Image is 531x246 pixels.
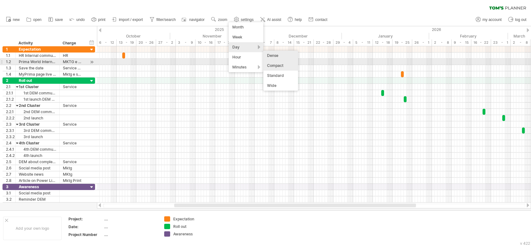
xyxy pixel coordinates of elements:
div: .... [104,216,157,222]
div: 22 - 28 [314,39,333,46]
div: 1.2 [6,59,15,65]
div: 6 - 12 [97,39,117,46]
a: help [286,16,304,24]
div: Reminder DEM [19,196,56,202]
div: 1.1 [6,53,15,58]
div: Week [229,32,263,42]
div: Charge [63,40,82,46]
div: Service [63,84,82,90]
div: Wide [263,81,298,91]
div: 1st launch DEM via PST [19,96,56,102]
div: 2.1.2 [6,96,15,102]
div: Mktg Print [63,178,82,183]
div: 12 - 18 [373,39,392,46]
div: February 2026 [429,33,508,39]
div: January 2026 [342,33,429,39]
span: new [13,18,20,22]
div: Standard [263,71,298,81]
span: log out [515,18,526,22]
span: my account [483,18,502,22]
span: print [98,18,105,22]
div: 2 - 8 [511,39,530,46]
a: my account [474,16,503,24]
div: v 422 [520,241,530,246]
div: 2 - 8 [432,39,452,46]
div: Service [63,103,82,108]
div: Hour [229,52,263,62]
div: 1st Cluster [19,84,56,90]
span: filter/search [156,18,176,22]
div: 2.1 [6,84,15,90]
div: 3.1 [6,190,15,196]
span: help [295,18,302,22]
div: 13 - 19 [117,39,136,46]
a: navigator [181,16,206,24]
div: 3rd launch [19,134,56,140]
div: 1.4 [6,71,15,77]
div: .... [104,232,157,237]
div: 3 [6,184,15,190]
div: 2nd launch [19,115,56,121]
div: 3 - 9 [176,39,195,46]
div: 2.2.1 [6,109,15,115]
div: Expectation [173,216,207,222]
div: Save the date [19,65,56,71]
a: zoom [210,16,229,24]
div: Date: [68,224,103,229]
div: HR Internal communication [19,53,56,58]
a: import / export [110,16,145,24]
span: import / export [119,18,143,22]
a: undo [68,16,87,24]
div: 2.2 [6,103,15,108]
span: navigator [189,18,205,22]
div: November 2025 [170,33,255,39]
div: 15 - 21 [294,39,314,46]
div: Service [63,159,82,165]
div: October 2025 [86,33,170,39]
div: 3.2 [6,196,15,202]
div: 10 - 16 [195,39,215,46]
div: 2.5 [6,159,15,165]
div: Dense [263,51,298,61]
div: 3rd Cluster [19,121,56,127]
div: December 2025 [255,33,342,39]
div: 29 - 4 [333,39,353,46]
div: 2.4.2 [6,153,15,158]
div: HR [63,53,82,58]
span: zoom [218,18,227,22]
div: Service [63,140,82,146]
div: 27 - 2 [156,39,176,46]
div: Website news [19,171,56,177]
div: Prima World Internal communication [19,59,56,65]
div: 9 - 15 [452,39,471,46]
div: Awareness [19,184,56,190]
div: Compact [263,61,298,71]
div: 16 - 22 [471,39,491,46]
div: Minutes [229,62,263,72]
span: contact [315,18,327,22]
div: 2.4.1 [6,146,15,152]
div: 20 - 26 [136,39,156,46]
div: Day [229,42,263,52]
div: 1 [6,46,15,52]
div: Social media post [19,190,56,196]
div: 19 - 25 [392,39,412,46]
div: 4th launch [19,153,56,158]
div: 23 - 1 [491,39,511,46]
div: 2.3.1 [6,128,15,133]
div: 2.1.1 [6,90,15,96]
div: .... [104,224,157,229]
div: Service [63,121,82,127]
a: save [47,16,65,24]
span: open [33,18,42,22]
div: 2nd Cluster [19,103,56,108]
span: save [55,18,63,22]
span: AI assist [267,18,281,22]
div: Roll out [19,78,56,83]
div: scroll to activity [89,59,95,65]
div: 2.3 [6,121,15,127]
div: Activity [18,40,56,46]
div: Article on Power Line [19,178,56,183]
div: 2nd DEM communication [19,109,56,115]
div: Project: [68,216,103,222]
